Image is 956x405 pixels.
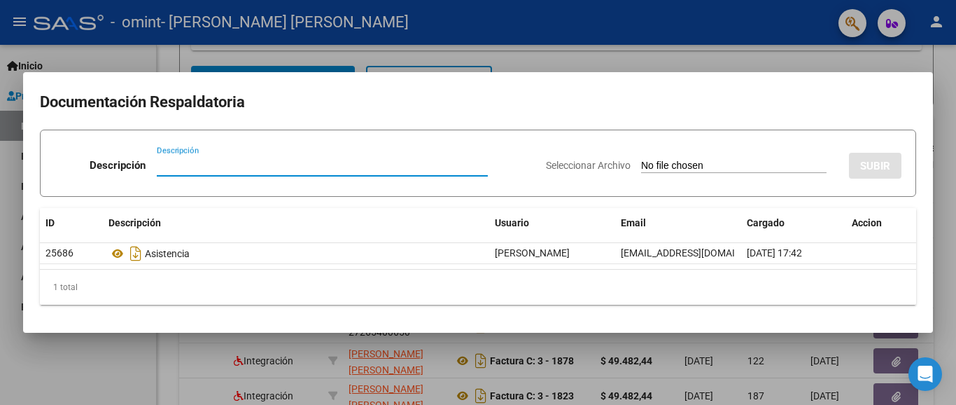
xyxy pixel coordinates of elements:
[127,242,145,265] i: Descargar documento
[860,160,890,172] span: SUBIR
[489,208,615,238] datatable-header-cell: Usuario
[747,217,785,228] span: Cargado
[45,217,55,228] span: ID
[741,208,846,238] datatable-header-cell: Cargado
[40,208,103,238] datatable-header-cell: ID
[495,247,570,259] span: [PERSON_NAME]
[908,357,942,391] div: Open Intercom Messenger
[108,217,161,228] span: Descripción
[615,208,741,238] datatable-header-cell: Email
[90,158,146,174] p: Descripción
[621,217,646,228] span: Email
[40,270,916,305] div: 1 total
[45,247,73,259] span: 25686
[103,208,489,238] datatable-header-cell: Descripción
[495,217,529,228] span: Usuario
[852,217,882,228] span: Accion
[546,160,631,171] span: Seleccionar Archivo
[108,242,484,265] div: Asistencia
[846,208,916,238] datatable-header-cell: Accion
[747,247,802,259] span: [DATE] 17:42
[40,89,916,116] h2: Documentación Respaldatoria
[621,247,776,259] span: [EMAIL_ADDRESS][DOMAIN_NAME]
[849,153,901,179] button: SUBIR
